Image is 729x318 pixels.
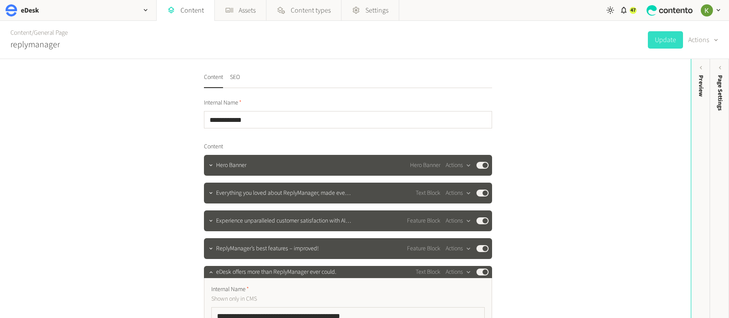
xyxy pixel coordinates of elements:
[416,189,440,198] span: Text Block
[446,216,471,226] button: Actions
[216,161,246,170] span: Hero Banner
[216,268,336,277] span: eDesk offers more than ReplyManager ever could.
[446,160,471,170] button: Actions
[416,268,440,277] span: Text Block
[407,216,440,226] span: Feature Block
[410,161,440,170] span: Hero Banner
[716,75,725,111] span: Page Settings
[701,4,713,16] img: Keelin Terry
[211,285,249,294] span: Internal Name
[696,75,706,97] div: Preview
[216,189,352,198] span: Everything you loved about ReplyManager, made even better!
[446,188,471,198] button: Actions
[688,31,719,49] button: Actions
[446,267,471,277] button: Actions
[216,244,319,253] span: ReplyManager’s best features – improved!
[5,4,17,16] img: eDesk
[216,216,352,226] span: Experience unparalleled customer satisfaction with AI-powere…
[446,243,471,254] button: Actions
[32,28,34,37] span: /
[630,7,636,14] span: 47
[204,73,223,88] button: Content
[407,244,440,253] span: Feature Block
[291,5,331,16] span: Content types
[21,5,39,16] h2: eDesk
[10,28,32,37] a: Content
[230,73,240,88] button: SEO
[365,5,388,16] span: Settings
[10,38,60,51] h2: replymanager
[204,142,223,151] span: Content
[204,98,242,108] span: Internal Name
[34,28,68,37] a: General Page
[648,31,683,49] button: Update
[211,294,409,304] p: Shown only in CMS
